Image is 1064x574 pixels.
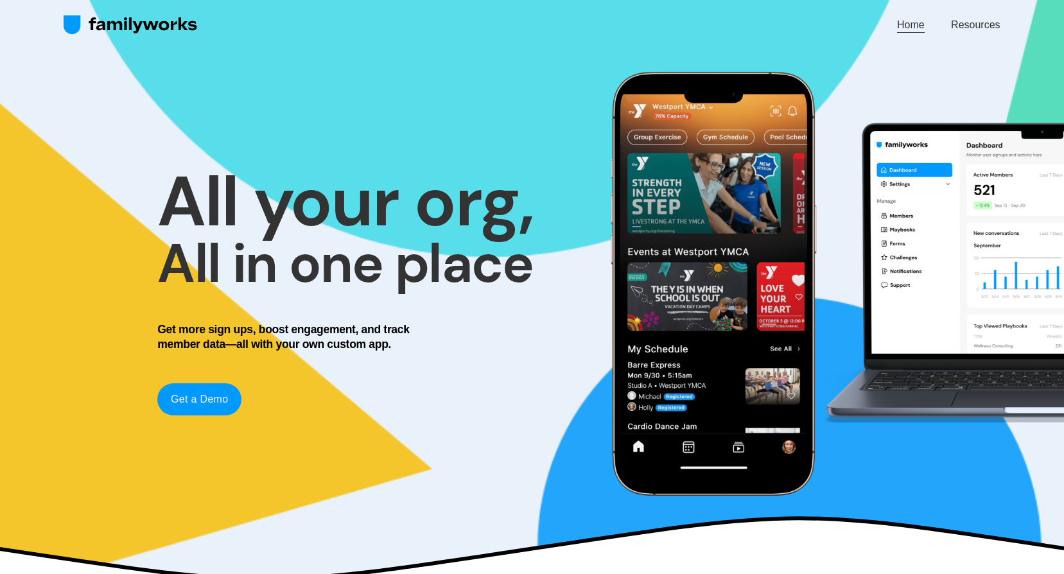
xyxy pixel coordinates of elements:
[157,157,534,247] strong: All your org,
[897,17,925,34] a: Home
[157,383,241,415] a: Get a Demo
[951,17,1000,34] a: Resources
[64,15,198,35] img: FamilyWorks
[157,322,419,352] h4: Get more sign ups, boost engagement, and track member data—all with your own custom app.
[157,229,533,299] strong: All in one place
